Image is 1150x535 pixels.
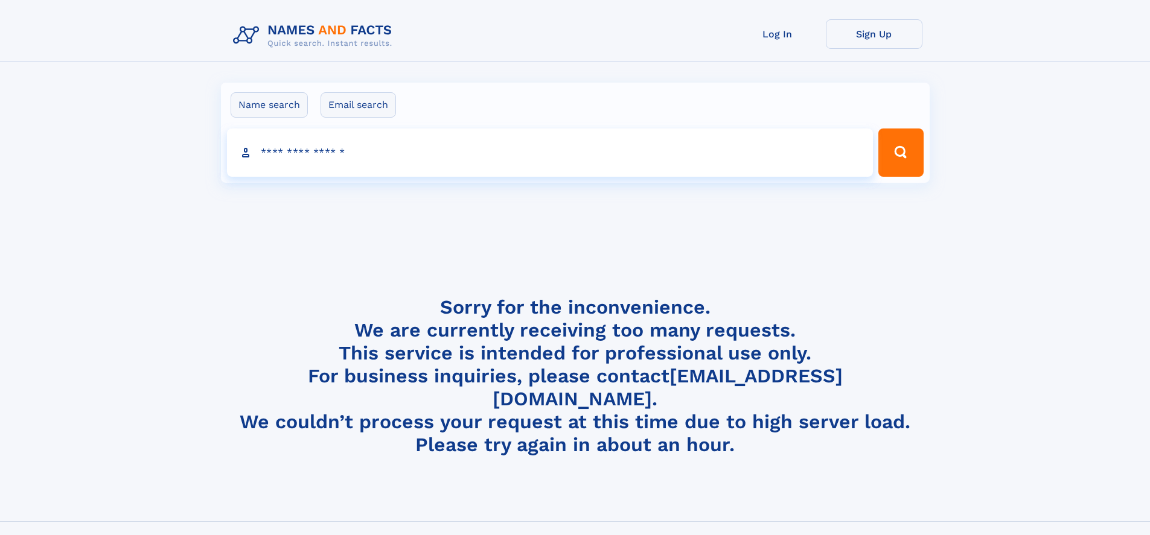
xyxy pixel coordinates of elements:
[878,128,923,177] button: Search Button
[231,92,308,118] label: Name search
[228,19,402,52] img: Logo Names and Facts
[228,296,922,457] h4: Sorry for the inconvenience. We are currently receiving too many requests. This service is intend...
[826,19,922,49] a: Sign Up
[729,19,826,49] a: Log In
[321,92,396,118] label: Email search
[493,364,843,410] a: [EMAIL_ADDRESS][DOMAIN_NAME]
[227,128,874,177] input: search input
